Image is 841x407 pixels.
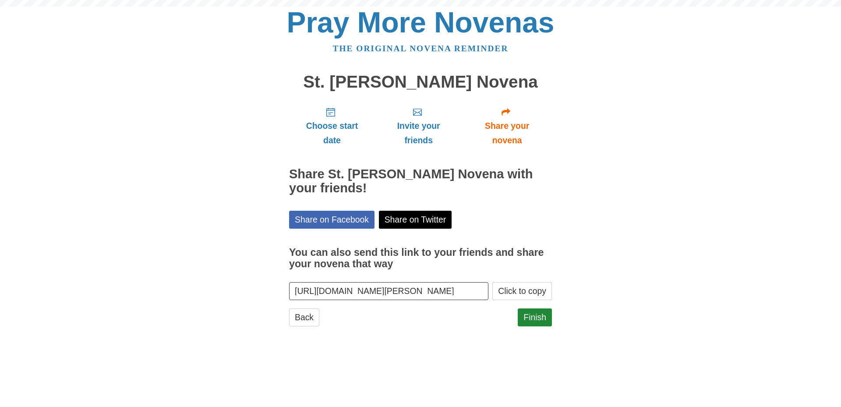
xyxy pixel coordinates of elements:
[289,73,552,92] h1: St. [PERSON_NAME] Novena
[518,308,552,326] a: Finish
[375,100,462,152] a: Invite your friends
[462,100,552,152] a: Share your novena
[298,119,366,148] span: Choose start date
[289,211,375,229] a: Share on Facebook
[492,282,552,300] button: Click to copy
[379,211,452,229] a: Share on Twitter
[471,119,543,148] span: Share your novena
[289,308,319,326] a: Back
[289,247,552,269] h3: You can also send this link to your friends and share your novena that way
[384,119,453,148] span: Invite your friends
[287,6,555,39] a: Pray More Novenas
[289,167,552,195] h2: Share St. [PERSON_NAME] Novena with your friends!
[289,100,375,152] a: Choose start date
[333,44,509,53] a: The original novena reminder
